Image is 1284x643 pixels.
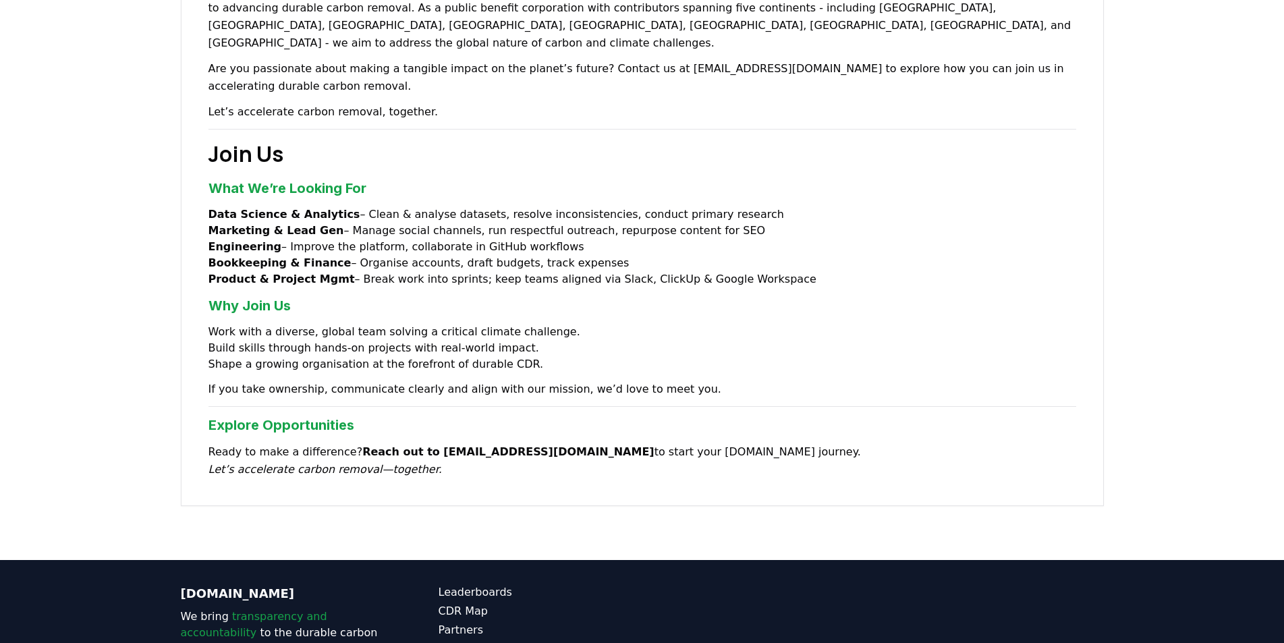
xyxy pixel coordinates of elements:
[208,224,344,237] strong: Marketing & Lead Gen
[208,239,1076,255] li: – Improve the platform, collaborate in GitHub workflows
[208,381,1076,398] p: If you take ownership, communicate clearly and align with our mission, we’d love to meet you.
[208,340,1076,356] li: Build skills through hands‑on projects with real‑world impact.
[439,584,642,600] a: Leaderboards
[208,138,1076,170] h2: Join Us
[208,273,355,285] strong: Product & Project Mgmt
[181,610,327,639] span: transparency and accountability
[208,178,1076,198] h3: What We’re Looking For
[208,356,1076,372] li: Shape a growing organisation at the forefront of durable CDR.
[208,296,1076,316] h3: Why Join Us
[208,223,1076,239] li: – Manage social channels, run respectful outreach, repurpose content for SEO
[208,240,282,253] strong: Engineering
[208,256,352,269] strong: Bookkeeping & Finance
[439,622,642,638] a: Partners
[439,603,642,619] a: CDR Map
[208,255,1076,271] li: – Organise accounts, draft budgets, track expenses
[208,206,1076,223] li: – Clean & analyse datasets, resolve inconsistencies, conduct primary research
[208,463,442,476] em: Let’s accelerate carbon removal—together.
[208,415,1076,435] h3: Explore Opportunities
[208,443,1076,478] p: Ready to make a difference? to start your [DOMAIN_NAME] journey.
[181,584,385,603] p: [DOMAIN_NAME]
[208,271,1076,287] li: – Break work into sprints; keep teams aligned via Slack, ClickUp & Google Workspace
[208,60,1076,95] p: Are you passionate about making a tangible impact on the planet’s future? Contact us at [EMAIL_AD...
[208,208,360,221] strong: Data Science & Analytics
[208,324,1076,340] li: Work with a diverse, global team solving a critical climate challenge.
[362,445,654,458] strong: Reach out to [EMAIL_ADDRESS][DOMAIN_NAME]
[208,103,1076,121] p: Let’s accelerate carbon removal, together.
